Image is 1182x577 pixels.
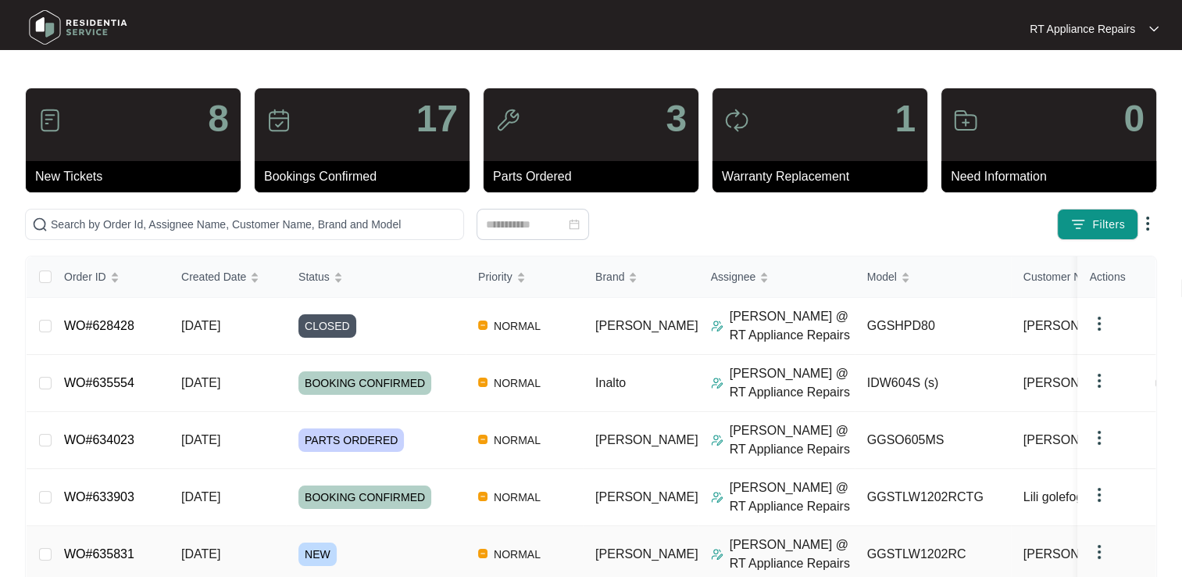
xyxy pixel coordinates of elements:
th: Assignee [698,256,855,298]
p: [PERSON_NAME] @ RT Appliance Repairs [730,421,855,459]
span: BOOKING CONFIRMED [298,486,431,509]
span: Model [867,268,897,285]
span: PARTS ORDERED [298,428,404,452]
input: Search by Order Id, Assignee Name, Customer Name, Brand and Model [51,216,457,233]
span: [DATE] [181,490,220,504]
th: Brand [583,256,698,298]
img: Vercel Logo [478,321,487,330]
span: NORMAL [487,545,547,564]
th: Actions [1077,256,1155,298]
img: Vercel Logo [478,378,487,387]
span: Created Date [181,268,246,285]
p: New Tickets [35,167,241,186]
span: [PERSON_NAME] [595,319,698,332]
th: Status [286,256,466,298]
img: Assigner Icon [711,548,723,561]
img: Vercel Logo [478,549,487,558]
p: [PERSON_NAME] @ RT Appliance Repairs [730,307,855,345]
span: CLOSED [298,314,356,338]
img: dropdown arrow [1090,371,1109,390]
span: Priority [478,268,512,285]
p: 8 [208,100,229,138]
img: dropdown arrow [1090,314,1109,333]
img: Assigner Icon [711,320,723,332]
td: IDW604S (s) [855,355,1011,412]
span: Customer Name [1023,268,1103,285]
p: [PERSON_NAME] @ RT Appliance Repairs [730,478,855,516]
span: [DATE] [181,319,220,332]
span: Order ID [64,268,106,285]
p: Need Information [951,167,1156,186]
a: WO#628428 [64,319,134,332]
span: [PERSON_NAME] [1023,317,1127,335]
img: search-icon [32,217,48,232]
span: [PERSON_NAME] [1023,545,1127,564]
span: [DATE] [181,376,220,389]
span: NEW [298,543,337,566]
span: NORMAL [487,374,547,392]
img: icon [495,108,520,133]
th: Priority [466,256,583,298]
p: Warranty Replacement [722,167,927,186]
span: NORMAL [487,488,547,507]
p: Parts Ordered [493,167,698,186]
img: Assigner Icon [711,377,723,389]
img: residentia service logo [23,4,133,51]
td: GGSO605MS [855,412,1011,469]
button: filter iconFilters [1057,209,1138,240]
th: Customer Name [1011,256,1167,298]
p: 1 [895,100,916,138]
a: WO#633903 [64,490,134,504]
p: 3 [666,100,687,138]
img: icon [37,108,62,133]
span: [PERSON_NAME] [595,547,698,561]
td: GGSTLW1202RCTG [855,469,1011,526]
span: Assignee [711,268,756,285]
img: Vercel Logo [478,435,487,444]
span: [PERSON_NAME]... [1023,374,1137,392]
span: [PERSON_NAME] [1023,431,1127,450]
img: icon [953,108,978,133]
p: RT Appliance Repairs [1030,21,1135,37]
td: GGSHPD80 [855,298,1011,355]
img: dropdown arrow [1138,214,1157,233]
p: [PERSON_NAME] @ RT Appliance Repairs [730,364,855,402]
img: dropdown arrow [1090,428,1109,447]
th: Model [855,256,1011,298]
img: Assigner Icon [711,491,723,504]
img: filter icon [1070,217,1086,232]
a: WO#635554 [64,376,134,389]
p: 17 [416,100,458,138]
a: WO#635831 [64,547,134,561]
img: dropdown arrow [1090,486,1109,504]
p: [PERSON_NAME] @ RT Appliance Repairs [730,536,855,573]
img: dropdown arrow [1090,543,1109,561]
img: Assigner Icon [711,434,723,446]
img: Vercel Logo [478,492,487,501]
span: [DATE] [181,547,220,561]
p: Bookings Confirmed [264,167,470,186]
span: Filters [1092,217,1125,233]
img: dropdown arrow [1149,25,1159,33]
span: [PERSON_NAME] [595,490,698,504]
span: Lili golefogati... [1023,488,1107,507]
span: [DATE] [181,433,220,446]
span: Status [298,268,330,285]
a: WO#634023 [64,433,134,446]
span: [PERSON_NAME] [595,433,698,446]
th: Created Date [169,256,286,298]
th: Order ID [52,256,169,298]
span: Brand [595,268,624,285]
span: BOOKING CONFIRMED [298,371,431,395]
img: icon [266,108,291,133]
p: 0 [1123,100,1145,138]
span: NORMAL [487,431,547,450]
img: icon [724,108,749,133]
span: NORMAL [487,317,547,335]
span: Inalto [595,376,626,389]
